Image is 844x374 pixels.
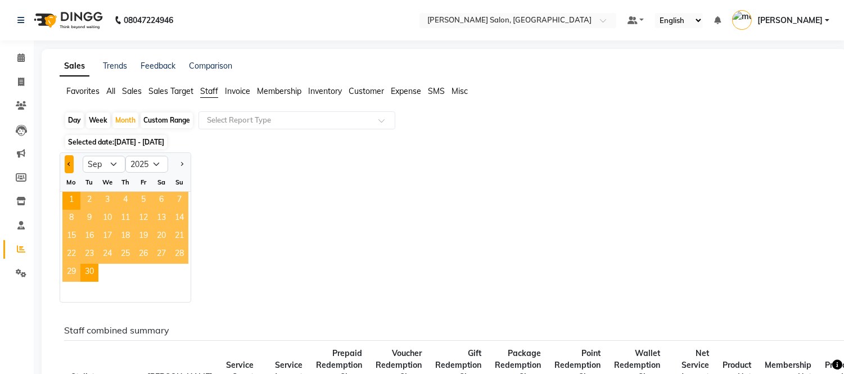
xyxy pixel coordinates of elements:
span: [PERSON_NAME] [757,15,823,26]
div: Fr [134,173,152,191]
div: Tuesday, September 23, 2025 [80,246,98,264]
div: Sunday, September 28, 2025 [170,246,188,264]
div: Sa [152,173,170,191]
span: 6 [152,192,170,210]
div: Monday, September 8, 2025 [62,210,80,228]
span: Favorites [66,86,100,96]
span: Sales Target [148,86,193,96]
div: Tu [80,173,98,191]
span: 19 [134,228,152,246]
div: Sunday, September 7, 2025 [170,192,188,210]
span: 16 [80,228,98,246]
div: Wednesday, September 17, 2025 [98,228,116,246]
div: Thursday, September 18, 2025 [116,228,134,246]
div: Monday, September 22, 2025 [62,246,80,264]
span: All [106,86,115,96]
span: Staff [200,86,218,96]
img: madonna [732,10,752,30]
div: Saturday, September 27, 2025 [152,246,170,264]
span: 26 [134,246,152,264]
span: Membership [257,86,301,96]
span: 29 [62,264,80,282]
img: logo [29,4,106,36]
div: Thursday, September 4, 2025 [116,192,134,210]
span: 12 [134,210,152,228]
div: Saturday, September 6, 2025 [152,192,170,210]
span: 3 [98,192,116,210]
div: Friday, September 26, 2025 [134,246,152,264]
div: Sunday, September 14, 2025 [170,210,188,228]
span: 13 [152,210,170,228]
a: Feedback [141,61,175,71]
span: 7 [170,192,188,210]
div: Monday, September 15, 2025 [62,228,80,246]
div: Friday, September 12, 2025 [134,210,152,228]
b: 08047224946 [124,4,173,36]
span: 22 [62,246,80,264]
select: Select month [83,156,125,173]
div: Custom Range [141,112,193,128]
span: 4 [116,192,134,210]
select: Select year [125,156,168,173]
span: 30 [80,264,98,282]
span: 2 [80,192,98,210]
span: Sales [122,86,142,96]
div: Sunday, September 21, 2025 [170,228,188,246]
span: Customer [349,86,384,96]
span: Inventory [308,86,342,96]
div: Wednesday, September 3, 2025 [98,192,116,210]
span: 18 [116,228,134,246]
span: [DATE] - [DATE] [114,138,164,146]
span: 14 [170,210,188,228]
a: Sales [60,56,89,76]
div: Wednesday, September 10, 2025 [98,210,116,228]
div: Su [170,173,188,191]
span: 11 [116,210,134,228]
div: Week [86,112,110,128]
div: Saturday, September 13, 2025 [152,210,170,228]
div: Monday, September 29, 2025 [62,264,80,282]
span: 20 [152,228,170,246]
span: 9 [80,210,98,228]
a: Trends [103,61,127,71]
div: Th [116,173,134,191]
div: Saturday, September 20, 2025 [152,228,170,246]
span: 8 [62,210,80,228]
div: Tuesday, September 30, 2025 [80,264,98,282]
span: 24 [98,246,116,264]
span: 1 [62,192,80,210]
span: 10 [98,210,116,228]
div: Day [65,112,84,128]
div: Friday, September 5, 2025 [134,192,152,210]
span: 28 [170,246,188,264]
div: Month [112,112,138,128]
a: Comparison [189,61,232,71]
span: 5 [134,192,152,210]
span: 17 [98,228,116,246]
span: Expense [391,86,421,96]
span: 21 [170,228,188,246]
div: Thursday, September 11, 2025 [116,210,134,228]
span: 25 [116,246,134,264]
button: Next month [177,155,186,173]
div: Wednesday, September 24, 2025 [98,246,116,264]
span: Selected date: [65,135,167,149]
span: Misc [452,86,468,96]
span: 23 [80,246,98,264]
span: 15 [62,228,80,246]
div: Friday, September 19, 2025 [134,228,152,246]
div: Mo [62,173,80,191]
div: Thursday, September 25, 2025 [116,246,134,264]
div: We [98,173,116,191]
h6: Staff combined summary [64,325,820,336]
span: SMS [428,86,445,96]
div: Tuesday, September 16, 2025 [80,228,98,246]
span: 27 [152,246,170,264]
div: Tuesday, September 2, 2025 [80,192,98,210]
span: Invoice [225,86,250,96]
button: Previous month [65,155,74,173]
div: Tuesday, September 9, 2025 [80,210,98,228]
div: Monday, September 1, 2025 [62,192,80,210]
